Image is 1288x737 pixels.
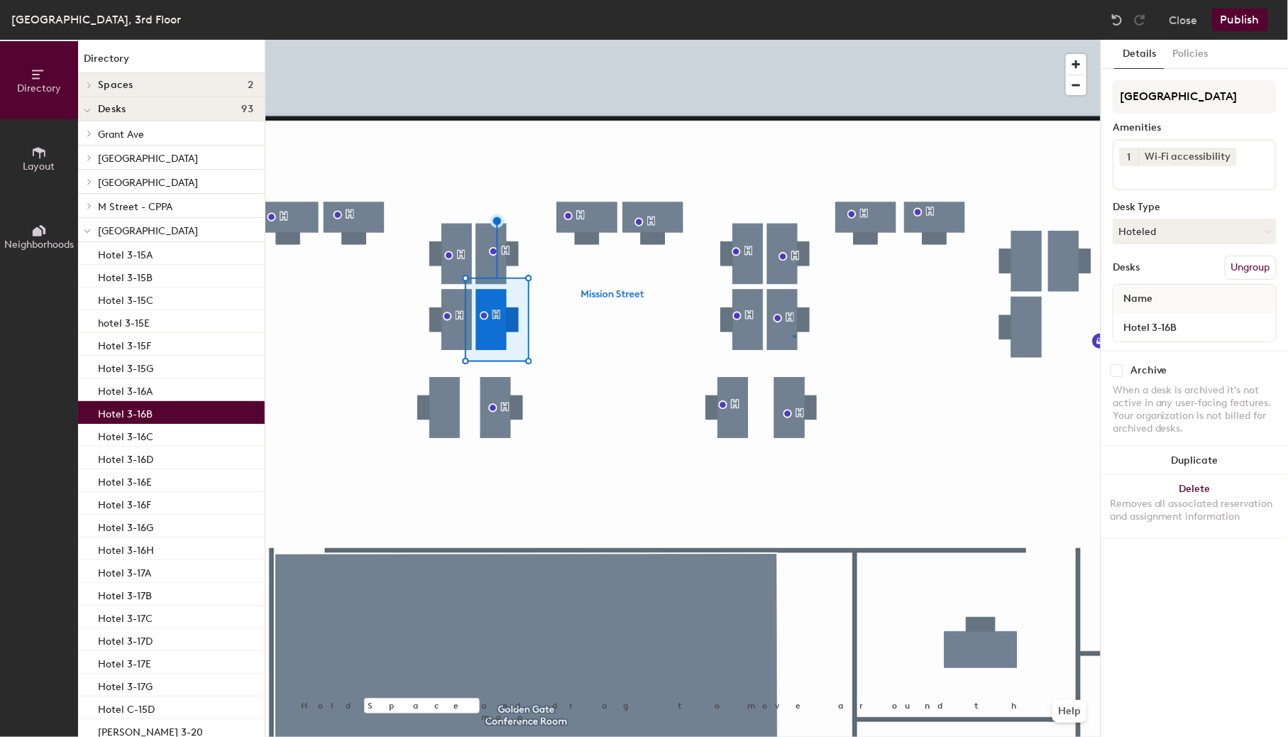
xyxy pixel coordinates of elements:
[1101,475,1288,537] button: DeleteRemoves all associated reservation and assignment information
[98,268,153,284] p: Hotel 3-15B
[1138,148,1237,166] div: Wi-Fi accessibility
[1169,9,1198,31] button: Close
[98,677,153,693] p: Hotel 3-17G
[4,239,74,251] span: Neighborhoods
[98,608,153,625] p: Hotel 3-17C
[98,313,150,329] p: hotel 3-15E
[1110,13,1124,27] img: Undo
[1052,700,1086,723] button: Help
[98,80,133,91] span: Spaces
[1130,365,1167,376] div: Archive
[17,82,61,94] span: Directory
[98,129,144,141] span: Grant Ave
[1212,9,1268,31] button: Publish
[98,201,172,213] span: M Street - CPPA
[98,336,151,352] p: Hotel 3-15F
[98,381,153,398] p: Hotel 3-16A
[1225,256,1277,280] button: Ungroup
[11,11,181,28] div: [GEOGRAPHIC_DATA], 3rd Floor
[1120,148,1138,166] button: 1
[1113,219,1277,244] button: Hoteled
[98,449,153,466] p: Hotel 3-16D
[98,586,152,602] p: Hotel 3-17B
[98,699,155,716] p: Hotel C-15D
[78,51,265,73] h1: Directory
[1113,262,1140,273] div: Desks
[241,104,253,115] span: 93
[1133,13,1147,27] img: Redo
[98,540,154,557] p: Hotel 3-16H
[1114,40,1165,69] button: Details
[98,495,151,511] p: Hotel 3-16F
[1128,150,1131,165] span: 1
[98,104,126,115] span: Desks
[98,153,198,165] span: [GEOGRAPHIC_DATA]
[98,290,153,307] p: Hotel 3-15C
[1110,498,1279,523] div: Removes all associated reservation and assignment information
[98,177,198,189] span: [GEOGRAPHIC_DATA]
[98,245,153,261] p: Hotel 3-15A
[1165,40,1217,69] button: Policies
[1116,286,1160,312] span: Name
[98,427,153,443] p: Hotel 3-16C
[98,563,151,579] p: Hotel 3-17A
[98,359,153,375] p: Hotel 3-15G
[1101,447,1288,475] button: Duplicate
[23,160,55,173] span: Layout
[98,631,153,648] p: Hotel 3-17D
[98,225,198,237] span: [GEOGRAPHIC_DATA]
[248,80,253,91] span: 2
[1113,384,1277,435] div: When a desk is archived it's not active in any user-facing features. Your organization is not bil...
[1116,317,1273,337] input: Unnamed desk
[1113,122,1277,133] div: Amenities
[1113,202,1277,213] div: Desk Type
[98,654,151,670] p: Hotel 3-17E
[98,518,153,534] p: Hotel 3-16G
[98,472,152,488] p: Hotel 3-16E
[98,404,153,420] p: Hotel 3-16B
